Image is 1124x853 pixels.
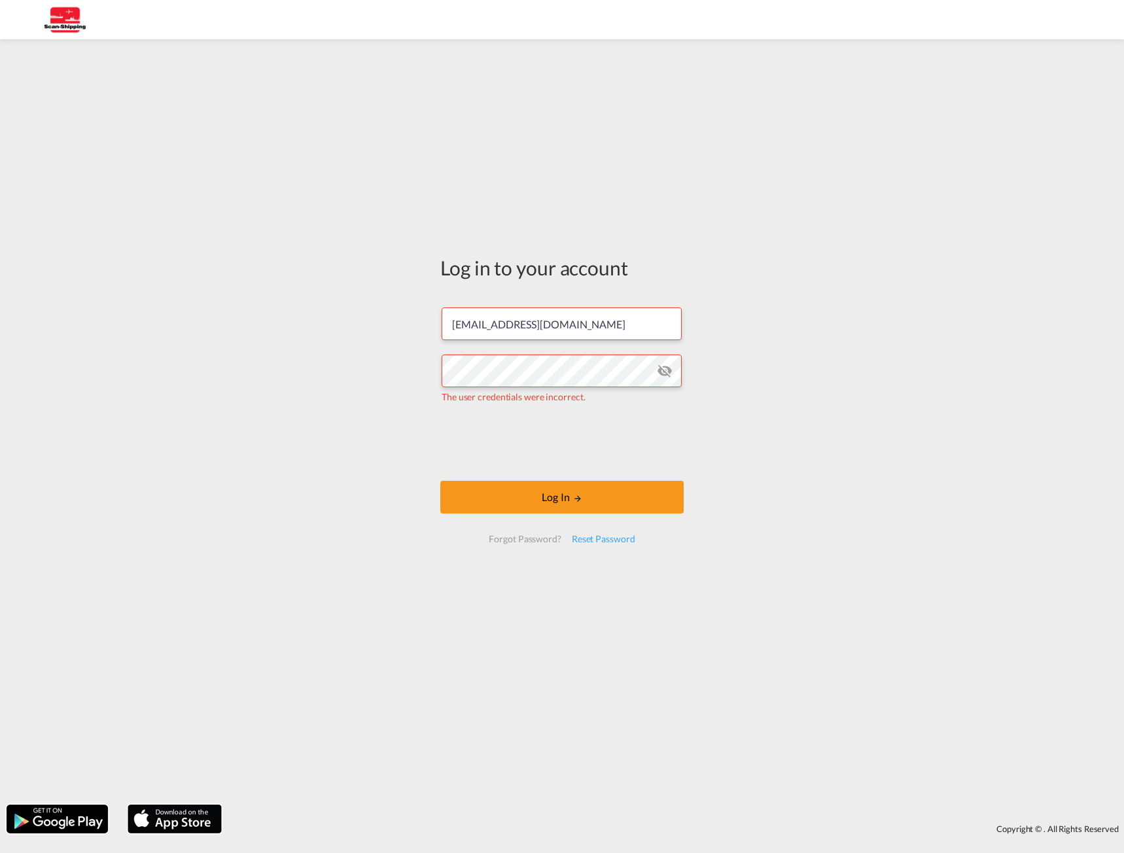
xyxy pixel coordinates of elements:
div: Log in to your account [440,254,684,281]
button: LOGIN [440,481,684,514]
span: The user credentials were incorrect. [442,391,585,402]
input: Enter email/phone number [442,307,682,340]
iframe: reCAPTCHA [463,417,661,468]
div: Reset Password [567,527,641,551]
img: google.png [5,803,109,835]
div: Forgot Password? [483,527,566,551]
md-icon: icon-eye-off [657,363,673,379]
div: Copyright © . All Rights Reserved [228,818,1124,840]
img: 123b615026f311ee80dabbd30bc9e10f.jpg [20,5,108,35]
img: apple.png [126,803,223,835]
